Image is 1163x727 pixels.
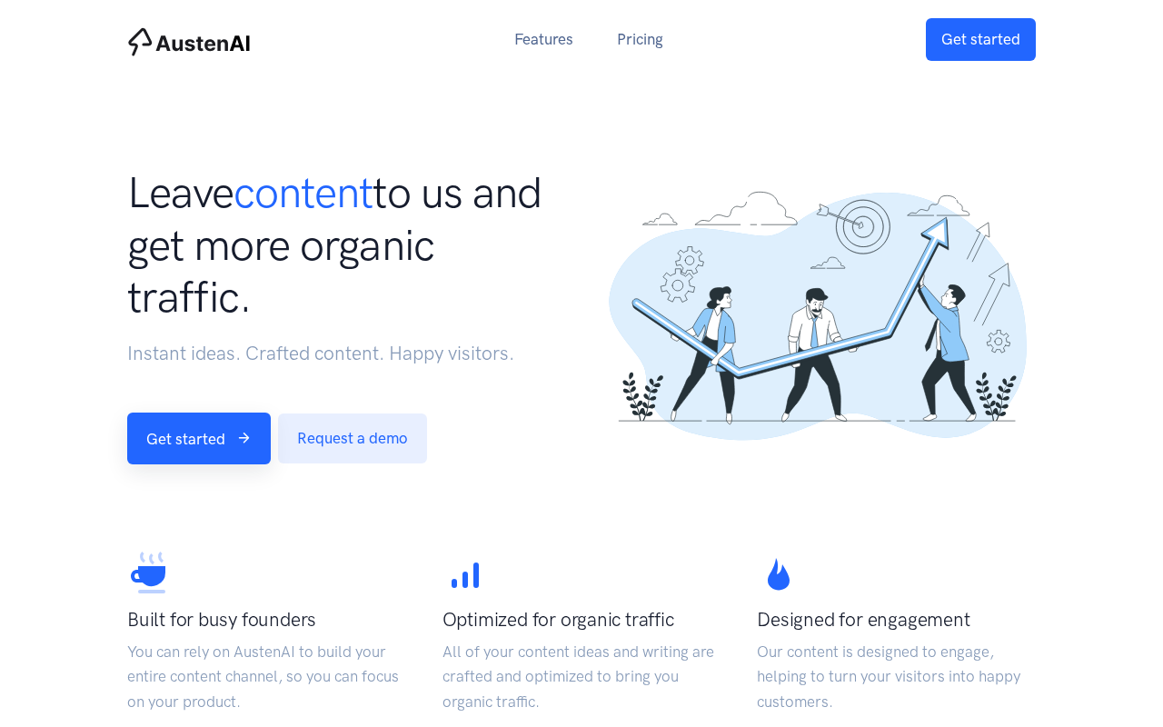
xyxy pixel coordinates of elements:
h3: Designed for engagement [757,606,1036,632]
h3: Optimized for organic traffic [442,606,721,632]
h3: Built for busy founders [127,606,406,632]
a: Request a demo [278,413,427,463]
img: AustenAI Home [127,27,251,56]
p: All of your content ideas and writing are crafted and optimized to bring you organic traffic. [442,640,721,714]
p: Instant ideas. Crafted content. Happy visitors. [127,338,563,369]
img: ... [600,170,1036,461]
span: content [234,166,373,218]
a: Get started [926,18,1036,61]
p: Our content is designed to engage, helping to turn your visitors into happy customers. [757,640,1036,714]
a: Features [492,20,595,59]
h1: Leave to us and get more organic traffic. [127,166,563,324]
p: You can rely on AustenAI to build your entire content channel, so you can focus on your product. [127,640,406,714]
a: Get started [127,413,271,464]
a: Pricing [595,20,685,59]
